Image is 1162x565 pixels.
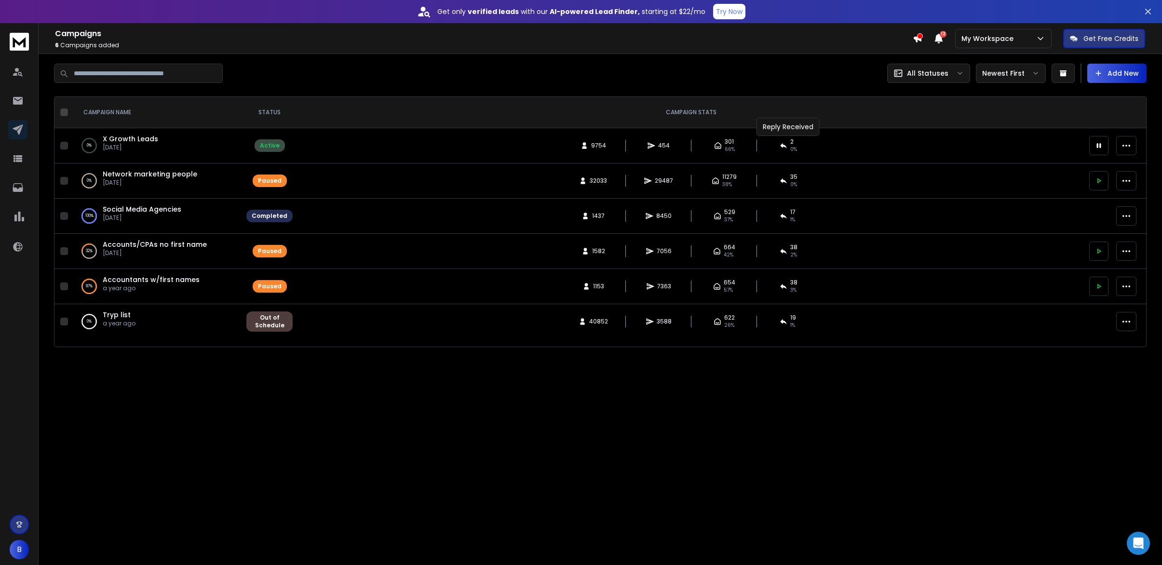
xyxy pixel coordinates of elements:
[103,144,158,151] p: [DATE]
[657,282,671,290] span: 7363
[103,249,207,257] p: [DATE]
[86,246,93,256] p: 32 %
[790,251,797,259] span: 2 %
[790,286,797,294] span: 3 %
[724,208,735,216] span: 529
[790,243,797,251] span: 38
[658,142,670,149] span: 454
[790,146,797,153] span: 0 %
[724,322,734,329] span: 26 %
[724,279,735,286] span: 654
[437,7,705,16] p: Get only with our starting at $22/mo
[790,181,797,188] span: 0 %
[724,314,735,322] span: 622
[72,163,241,199] td: 0%Network marketing people[DATE]
[591,142,606,149] span: 9754
[724,243,735,251] span: 664
[961,34,1017,43] p: My Workspace
[103,169,197,179] a: Network marketing people
[592,247,605,255] span: 1582
[656,212,672,220] span: 8450
[103,204,181,214] a: Social Media Agencies
[103,179,197,187] p: [DATE]
[976,64,1046,83] button: Newest First
[790,138,794,146] span: 2
[241,97,298,128] th: STATUS
[72,199,241,234] td: 100%Social Media Agencies[DATE]
[258,247,282,255] div: Paused
[10,540,29,559] button: B
[103,240,207,249] a: Accounts/CPAs no first name
[55,41,913,49] p: Campaigns added
[103,214,181,222] p: [DATE]
[72,234,241,269] td: 32%Accounts/CPAs no first name[DATE]
[86,282,93,291] p: 97 %
[790,322,795,329] span: 1 %
[655,177,673,185] span: 29487
[724,251,733,259] span: 42 %
[103,320,135,327] p: a year ago
[724,286,733,294] span: 57 %
[593,282,604,290] span: 1153
[725,146,735,153] span: 66 %
[55,41,59,49] span: 6
[252,212,287,220] div: Completed
[790,216,795,224] span: 1 %
[1127,532,1150,555] div: Open Intercom Messenger
[103,284,200,292] p: a year ago
[940,31,946,38] span: 13
[716,7,743,16] p: Try Now
[589,318,608,325] span: 40852
[1087,64,1147,83] button: Add New
[10,33,29,51] img: logo
[1083,34,1138,43] p: Get Free Credits
[722,181,732,188] span: 38 %
[590,177,607,185] span: 32033
[790,314,796,322] span: 19
[790,279,797,286] span: 38
[252,314,287,329] div: Out of Schedule
[258,282,282,290] div: Paused
[790,173,797,181] span: 35
[103,275,200,284] a: Accountants w/first names
[468,7,519,16] strong: verified leads
[72,128,241,163] td: 0%X Growth Leads[DATE]
[907,68,948,78] p: All Statuses
[713,4,745,19] button: Try Now
[87,176,92,186] p: 0 %
[657,247,672,255] span: 7056
[1063,29,1145,48] button: Get Free Credits
[724,216,733,224] span: 37 %
[87,317,92,326] p: 0 %
[87,141,92,150] p: 0 %
[72,269,241,304] td: 97%Accountants w/first namesa year ago
[298,97,1083,128] th: CAMPAIGN STATS
[72,97,241,128] th: CAMPAIGN NAME
[260,142,280,149] div: Active
[103,134,158,144] a: X Growth Leads
[757,118,820,136] div: Reply Received
[258,177,282,185] div: Paused
[725,138,734,146] span: 301
[657,318,672,325] span: 3588
[550,7,640,16] strong: AI-powered Lead Finder,
[722,173,737,181] span: 11279
[55,28,913,40] h1: Campaigns
[790,208,796,216] span: 17
[85,211,94,221] p: 100 %
[592,212,605,220] span: 1437
[103,310,131,320] a: Tryp list
[72,304,241,339] td: 0%Tryp lista year ago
